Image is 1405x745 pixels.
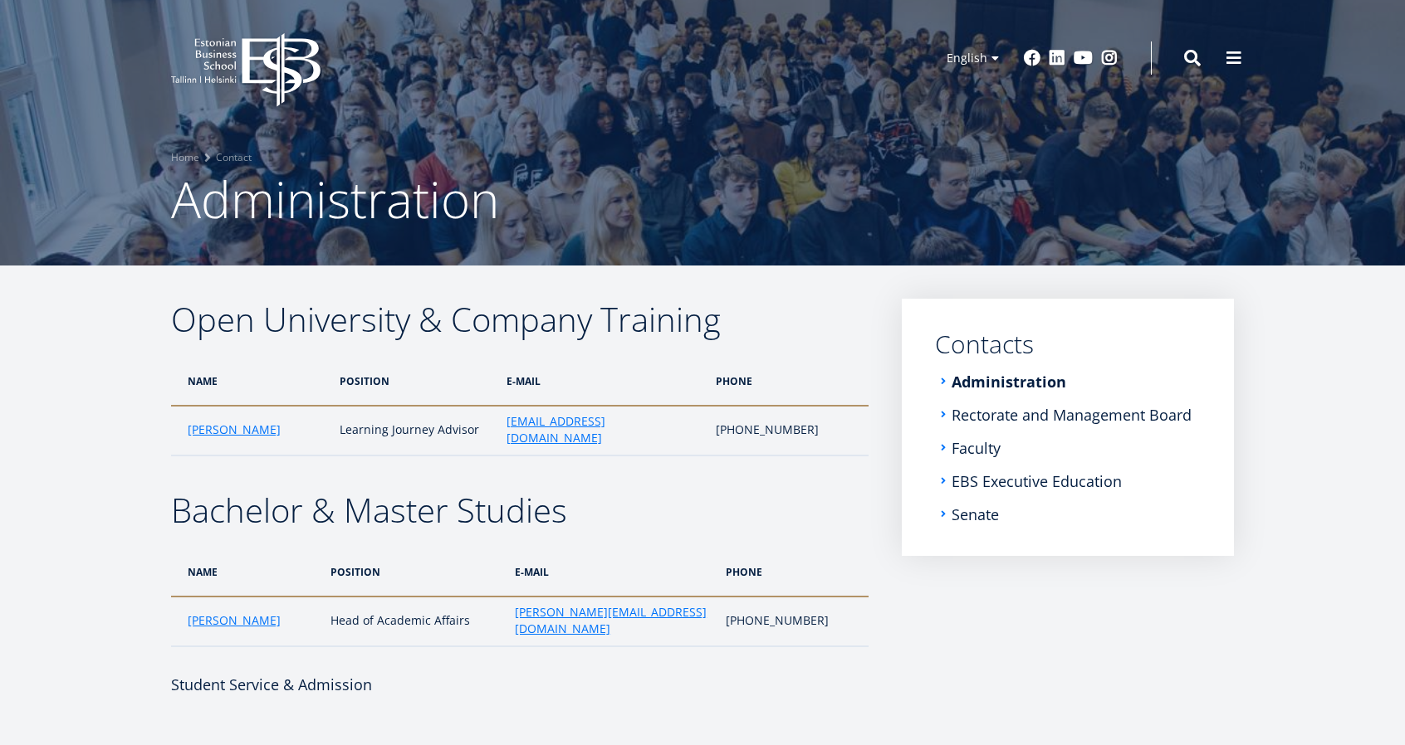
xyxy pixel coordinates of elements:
[1101,50,1118,66] a: Instagram
[952,373,1066,390] a: Administration
[171,357,331,406] th: NAME
[707,406,869,455] td: [PHONE_NUMBER]
[216,149,252,166] a: Contact
[717,548,869,596] th: PHONE
[331,357,497,406] th: POSITION
[322,596,507,646] td: Head of Academic Affairs
[952,407,1192,423] a: Rectorate and Management Board
[707,357,869,406] th: PHONE
[507,413,699,446] a: [EMAIL_ADDRESS][DOMAIN_NAME]
[171,672,869,697] h4: Student Service & Admission
[507,548,717,596] th: e-MAIL
[935,332,1201,357] a: Contacts
[171,489,869,531] h2: Bachelor & Master Studies
[171,548,322,596] th: NAME
[322,548,507,596] th: POSITION
[717,596,869,646] td: [PHONE_NUMBER]
[515,604,709,637] a: [PERSON_NAME][EMAIL_ADDRESS][DOMAIN_NAME]
[331,406,497,455] td: Learning Journey Advisor
[1074,50,1093,66] a: Youtube
[952,506,999,523] a: Senate
[171,165,499,233] span: Administration
[952,473,1122,489] a: EBS Executive Education
[171,299,869,340] h2: Open University & Company Training
[952,440,1001,456] a: Faculty
[188,421,281,438] a: [PERSON_NAME]
[171,149,199,166] a: Home
[188,612,281,629] a: [PERSON_NAME]
[498,357,707,406] th: e-MAIL
[1024,50,1040,66] a: Facebook
[1049,50,1065,66] a: Linkedin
